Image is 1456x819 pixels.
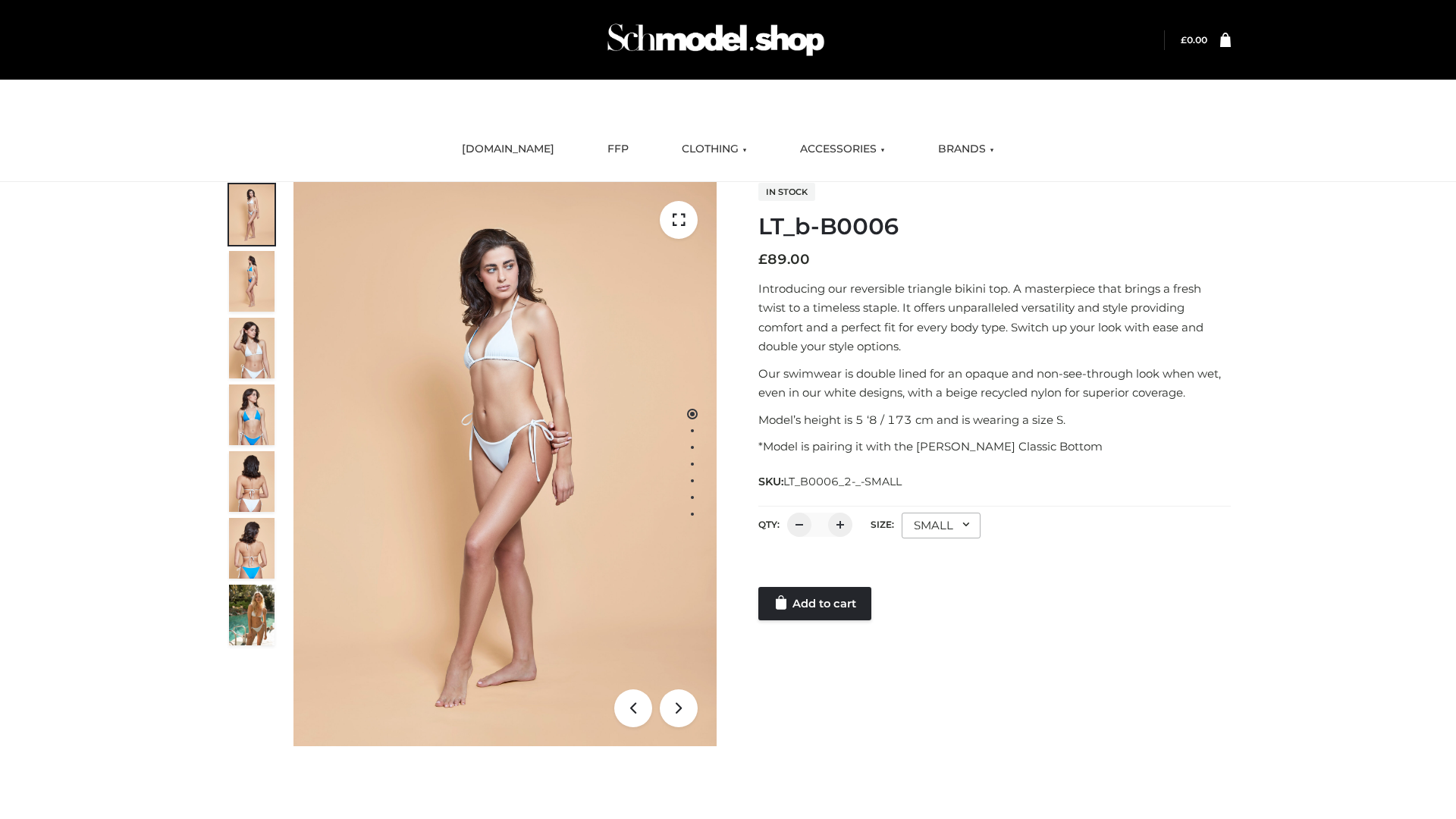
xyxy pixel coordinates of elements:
[670,133,758,166] a: CLOTHING
[758,410,1231,430] p: Model’s height is 5 ‘8 / 173 cm and is wearing a size S.
[758,519,780,530] label: QTY:
[229,384,275,445] img: ArielClassicBikiniTop_CloudNine_AzureSky_OW114ECO_4-scaled.jpg
[758,183,815,201] span: In stock
[758,213,1231,240] h1: LT_b-B0006
[229,518,275,579] img: ArielClassicBikiniTop_CloudNine_AzureSky_OW114ECO_8-scaled.jpg
[229,451,275,512] img: ArielClassicBikiniTop_CloudNine_AzureSky_OW114ECO_7-scaled.jpg
[1181,34,1187,45] span: £
[758,437,1231,457] p: *Model is pairing it with the [PERSON_NAME] Classic Bottom
[293,182,717,746] img: ArielClassicBikiniTop_CloudNine_AzureSky_OW114ECO_1
[1181,34,1207,45] a: £0.00
[229,318,275,378] img: ArielClassicBikiniTop_CloudNine_AzureSky_OW114ECO_3-scaled.jpg
[758,472,903,491] span: SKU:
[229,585,275,645] img: Arieltop_CloudNine_AzureSky2.jpg
[871,519,894,530] label: Size:
[789,133,896,166] a: ACCESSORIES
[229,251,275,312] img: ArielClassicBikiniTop_CloudNine_AzureSky_OW114ECO_2-scaled.jpg
[596,133,640,166] a: FFP
[450,133,566,166] a: [DOMAIN_NAME]
[758,251,810,268] bdi: 89.00
[602,10,830,70] img: Schmodel Admin 964
[902,513,981,538] div: SMALL
[758,364,1231,403] p: Our swimwear is double lined for an opaque and non-see-through look when wet, even in our white d...
[783,475,902,488] span: LT_B0006_2-_-SMALL
[1181,34,1207,45] bdi: 0.00
[758,587,871,620] a: Add to cart
[758,251,767,268] span: £
[758,279,1231,356] p: Introducing our reversible triangle bikini top. A masterpiece that brings a fresh twist to a time...
[229,184,275,245] img: ArielClassicBikiniTop_CloudNine_AzureSky_OW114ECO_1-scaled.jpg
[927,133,1006,166] a: BRANDS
